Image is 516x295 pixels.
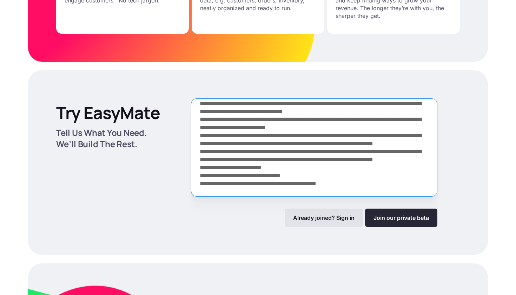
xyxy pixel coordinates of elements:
a: Join our private beta [365,209,437,227]
a: Already joined? Sign in [285,209,363,227]
p: Tell Us What You Need. We’ll Build The Rest. [56,127,168,150]
p: Try EasyMate [56,103,160,123]
p: Already joined? Sign in [293,214,355,221]
form: Form [191,98,437,227]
